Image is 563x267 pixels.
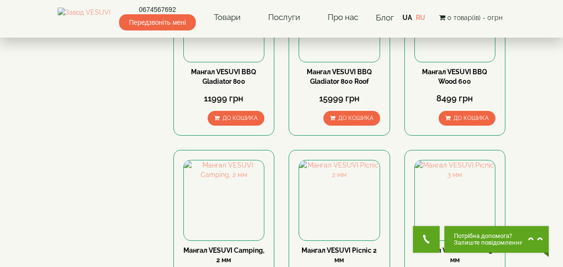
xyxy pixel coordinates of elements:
a: Мангал VESUVI BBQ Gladiator 800 [191,68,256,85]
a: Товари [204,7,250,29]
a: Блог [376,13,394,22]
img: Завод VESUVI [58,8,111,28]
img: Мангал VESUVI Camping, 2 мм [184,160,264,241]
div: 8499 грн [414,92,496,105]
button: Get Call button [413,226,440,253]
img: Мангал VESUVI Picnic 2 мм [299,160,380,241]
button: До кошика [439,111,495,126]
div: 15999 грн [299,92,380,105]
a: RU [416,14,425,21]
span: До кошика [222,115,258,121]
a: Мангал VESUVI Picnic 2 мм [302,247,377,264]
img: Мангал VESUVI Picnic 3 мм [415,160,495,241]
span: Потрібна допомога? [454,233,523,239]
span: Передзвоніть мені [119,14,196,30]
button: 0 товар(ів) - 0грн [436,12,505,23]
span: Залиште повідомлення [454,239,523,246]
div: 11999 грн [183,92,265,105]
a: Послуги [259,7,310,29]
a: Мангал VESUVI BBQ Gladiator 800 Roof [307,68,372,85]
span: 0 товар(ів) - 0грн [447,14,503,21]
button: До кошика [208,111,264,126]
a: Про нас [318,7,368,29]
button: До кошика [323,111,380,126]
a: Мангал VESUVI Camping, 2 мм [183,247,264,264]
a: UA [402,14,412,21]
span: До кошика [338,115,373,121]
a: 0674567692 [119,5,196,14]
span: До кошика [453,115,489,121]
button: Chat button [444,226,549,253]
a: Мангал VESUVI BBQ Wood 600 [422,68,487,85]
